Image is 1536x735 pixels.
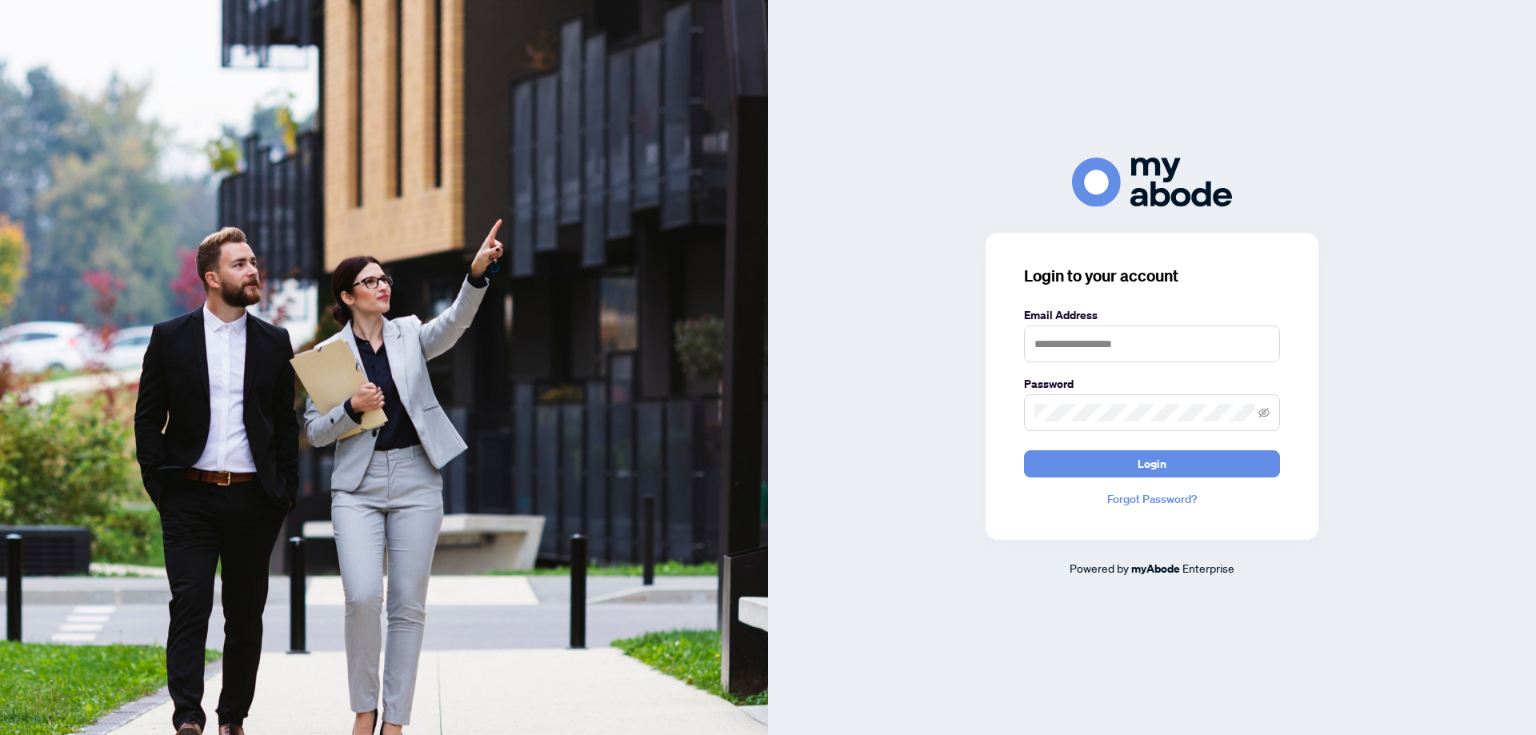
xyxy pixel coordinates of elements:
[1070,561,1129,575] span: Powered by
[1182,561,1234,575] span: Enterprise
[1131,560,1180,577] a: myAbode
[1138,451,1166,477] span: Login
[1024,265,1280,287] h3: Login to your account
[1024,306,1280,324] label: Email Address
[1024,490,1280,508] a: Forgot Password?
[1072,158,1232,206] img: ma-logo
[1024,375,1280,393] label: Password
[1258,407,1270,418] span: eye-invisible
[1024,450,1280,477] button: Login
